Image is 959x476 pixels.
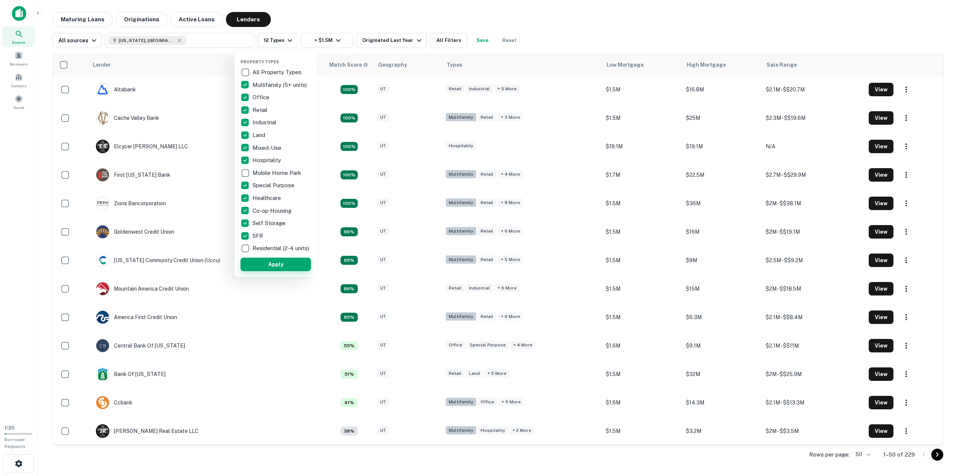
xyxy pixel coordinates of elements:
[252,219,287,228] p: Self Storage
[240,60,279,64] span: Property Types
[252,181,296,190] p: Special Purpose
[252,169,303,178] p: Mobile Home Park
[252,156,282,165] p: Hospitality
[240,258,311,271] button: Apply
[252,231,264,240] p: SFR
[252,244,311,253] p: Residential (2-4 units)
[252,106,269,115] p: Retail
[252,68,303,77] p: All Property Types
[252,206,293,215] p: Co-op Housing
[252,118,278,127] p: Industrial
[252,194,282,203] p: Healthcare
[252,131,267,140] p: Land
[252,143,283,152] p: Mixed-Use
[252,93,271,102] p: Office
[922,416,959,452] iframe: Chat Widget
[252,81,308,90] p: Multifamily (5+ units)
